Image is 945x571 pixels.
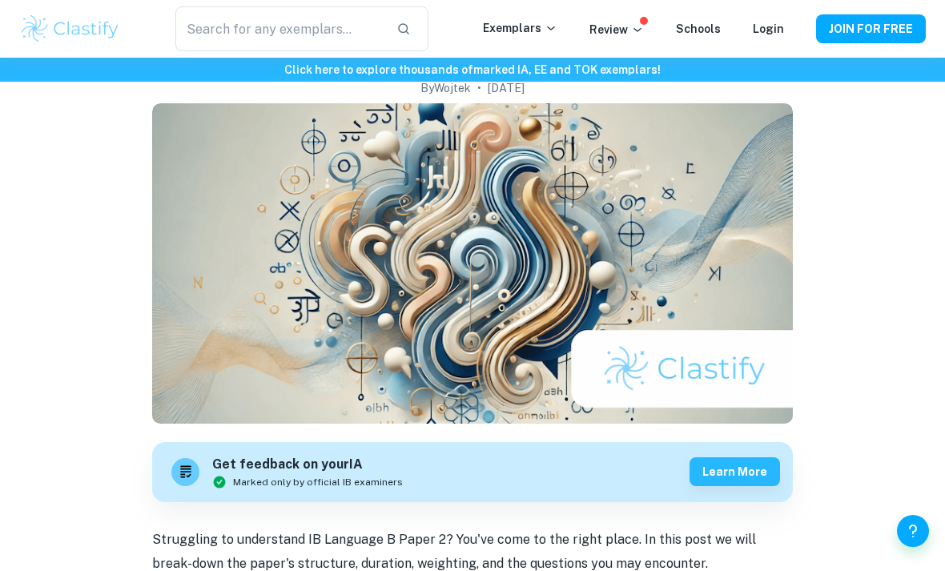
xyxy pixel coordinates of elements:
[175,6,384,51] input: Search for any exemplars...
[690,457,780,486] button: Learn more
[488,79,525,97] h2: [DATE]
[816,14,926,43] button: JOIN FOR FREE
[19,13,121,45] img: Clastify logo
[483,19,557,37] p: Exemplars
[897,515,929,547] button: Help and Feedback
[212,455,403,475] h6: Get feedback on your IA
[589,21,644,38] p: Review
[420,79,471,97] h2: By Wojtek
[676,22,721,35] a: Schools
[152,103,793,424] img: IB Language B Paper 2 cover image
[3,61,942,78] h6: Click here to explore thousands of marked IA, EE and TOK exemplars !
[233,475,403,489] span: Marked only by official IB examiners
[152,442,793,502] a: Get feedback on yourIAMarked only by official IB examinersLearn more
[477,79,481,97] p: •
[753,22,784,35] a: Login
